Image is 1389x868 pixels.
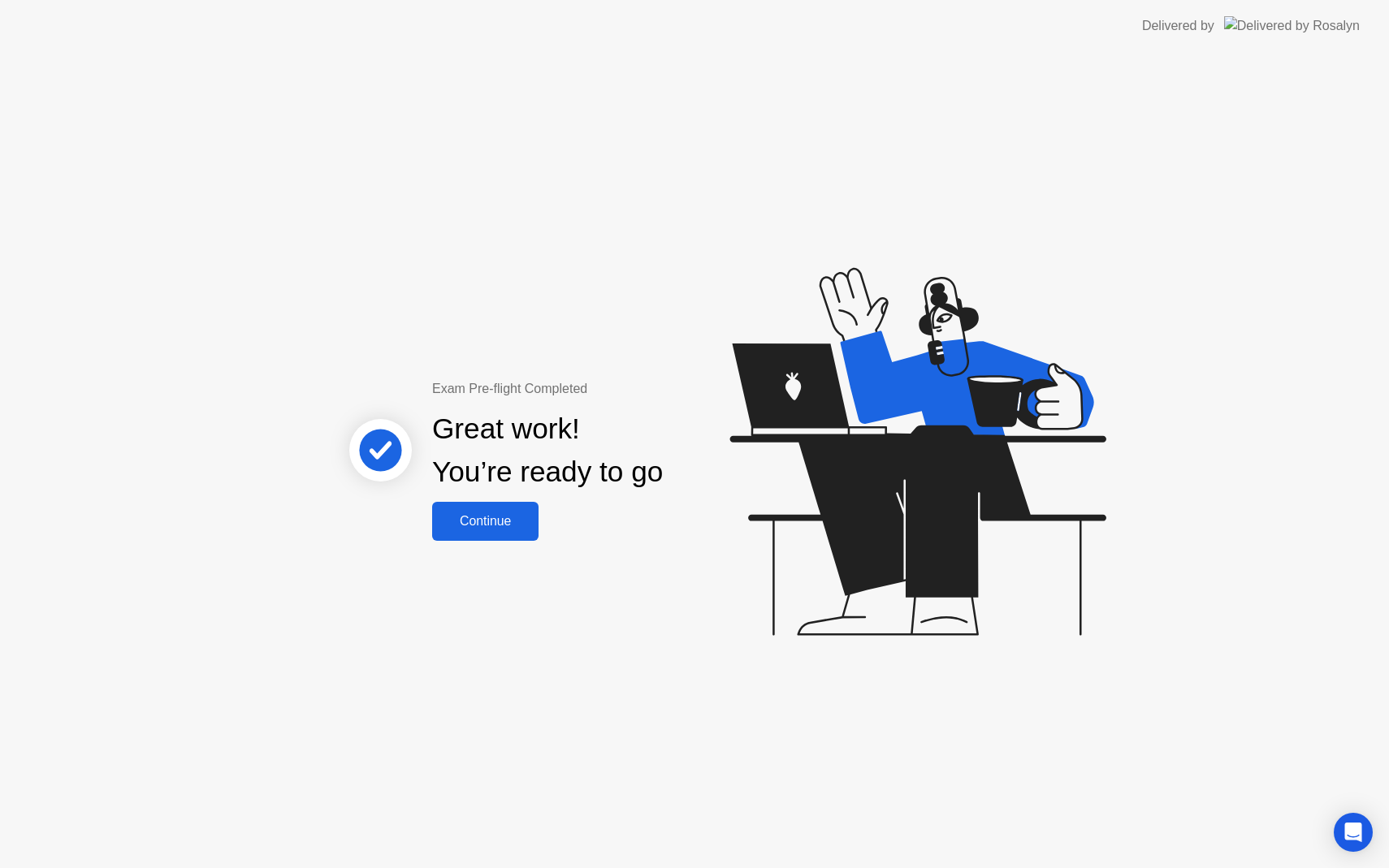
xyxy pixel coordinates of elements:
[432,502,539,541] button: Continue
[432,379,768,399] div: Exam Pre-flight Completed
[432,408,663,494] div: Great work! You’re ready to go
[1142,16,1214,36] div: Delivered by
[437,514,534,529] div: Continue
[1224,16,1360,35] img: Delivered by Rosalyn
[1334,813,1373,852] div: Open Intercom Messenger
